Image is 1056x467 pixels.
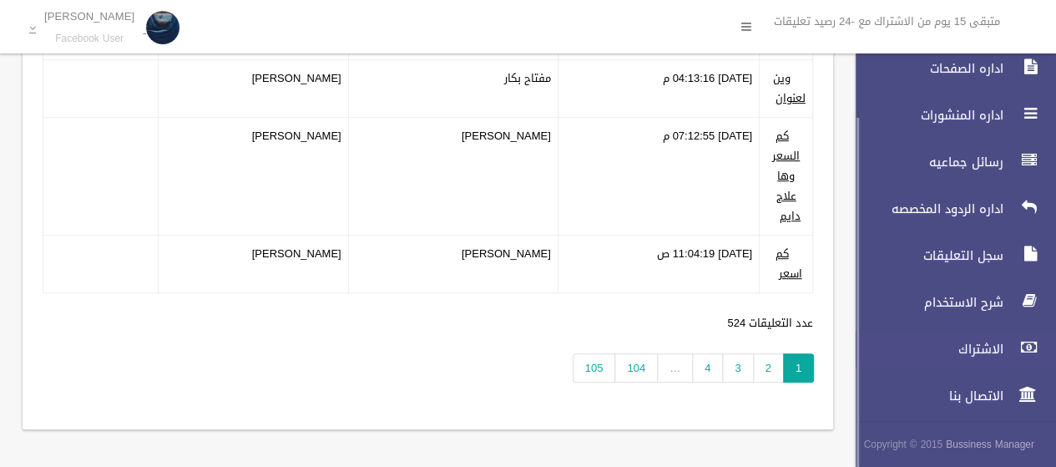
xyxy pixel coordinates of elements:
[44,33,134,45] small: Facebook User
[841,97,1056,134] a: اداره المنشورات
[159,118,348,236] td: [PERSON_NAME]
[841,294,1008,311] span: شرح الاستخدام
[841,144,1056,180] a: رسائل جماعيه
[348,60,558,118] td: مفتاح بكار
[348,118,558,236] td: [PERSON_NAME]
[841,237,1056,274] a: سجل التعليقات
[841,341,1008,358] span: الاشتراك
[841,107,1008,124] span: اداره المنشورات
[776,243,802,284] a: كم اسعر
[773,68,806,109] a: وين لعنوان
[841,190,1056,227] a: اداره الردود المخصصه
[657,353,693,383] span: …
[44,10,134,23] p: [PERSON_NAME]
[783,353,814,383] span: 1
[772,125,801,226] a: كم السعر وها علاج دايم
[692,353,723,383] a: 4
[614,353,658,383] a: 104
[841,388,1008,404] span: الاتصال بنا
[753,353,784,383] a: 2
[558,236,759,293] td: [DATE] 11:04:19 ص
[946,435,1034,454] strong: Bussiness Manager
[841,60,1008,77] span: اداره الصفحات
[727,312,813,333] text: عدد التعليقات 524
[159,236,348,293] td: [PERSON_NAME]
[573,353,616,383] a: 105
[841,331,1056,368] a: الاشتراك
[841,247,1008,264] span: سجل التعليقات
[841,154,1008,170] span: رسائل جماعيه
[841,201,1008,217] span: اداره الردود المخصصه
[841,284,1056,321] a: شرح الاستخدام
[722,353,753,383] a: 3
[159,60,348,118] td: [PERSON_NAME]
[558,60,759,118] td: [DATE] 04:13:16 م
[348,236,558,293] td: [PERSON_NAME]
[841,50,1056,87] a: اداره الصفحات
[841,378,1056,414] a: الاتصال بنا
[558,118,759,236] td: [DATE] 07:12:55 م
[863,435,942,454] span: Copyright © 2015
